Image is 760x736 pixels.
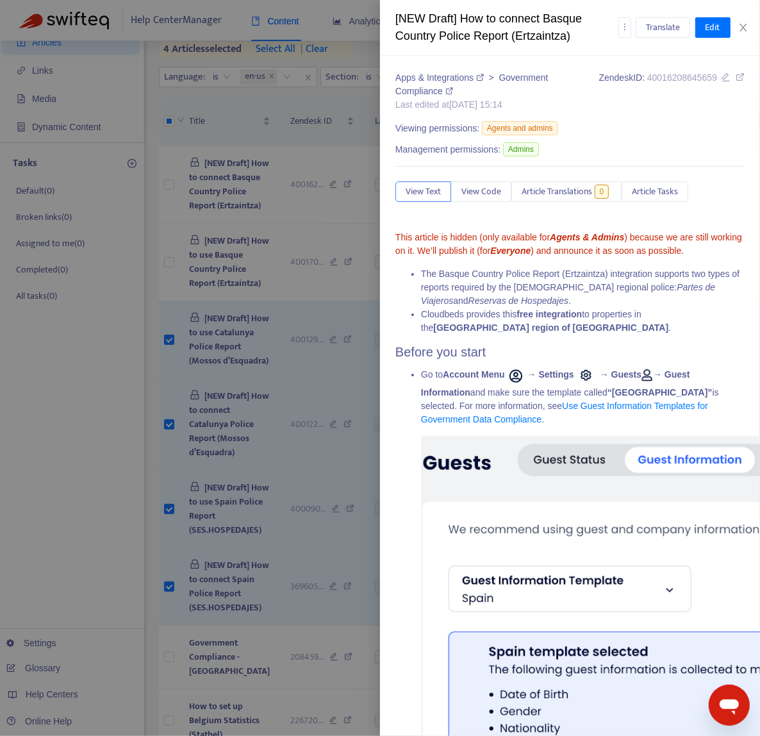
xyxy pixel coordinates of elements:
[618,17,631,38] button: more
[709,685,750,726] iframe: Button to launch messaging window
[395,10,618,45] div: [NEW Draft] How to connect Basque Country Police Report (Ertzaintza)
[620,22,629,31] span: more
[516,309,582,319] strong: free integration
[646,21,680,35] span: Translate
[395,232,742,256] span: This article is hidden (only available for ) because we are still working on it. We’ll publish it...
[622,181,688,202] button: Article Tasks
[490,246,531,256] strong: Everyone
[468,296,568,306] em: Reservas de Hospedajes
[641,369,653,381] img: guest-icon.png
[395,72,486,83] a: Apps & Integrations
[695,17,731,38] button: Edit
[395,344,745,360] h2: Before you start
[607,387,713,397] strong: “[GEOGRAPHIC_DATA]”
[503,142,539,156] span: Admins
[647,72,717,83] span: 40016208645659
[505,365,527,386] img: Account menu icon.png
[574,365,600,386] img: Settings icon.png
[421,308,745,335] li: Cloudbeds provides this to properties in the .
[636,17,690,38] button: Translate
[482,121,558,135] span: Agents and admins
[734,22,752,34] button: Close
[395,71,584,98] div: >
[433,322,668,333] strong: [GEOGRAPHIC_DATA] region of [GEOGRAPHIC_DATA]
[421,267,745,308] li: The Basque Country Police Report (Ertzaintza) integration supports two types of reports required ...
[599,71,745,112] div: Zendesk ID:
[522,185,592,199] span: Article Translations
[406,185,441,199] span: View Text
[706,21,720,35] span: Edit
[451,181,511,202] button: View Code
[421,365,745,426] p: Go to and make sure the template called is selected. For more information, see .
[395,122,479,135] span: Viewing permissions:
[421,401,708,424] a: Use Guest Information Templates for Government Data Compliance
[511,181,622,202] button: Article Translations0
[395,181,451,202] button: View Text
[632,185,678,199] span: Article Tasks
[550,232,624,242] strong: Agents & Admins
[395,143,500,156] span: Management permissions:
[395,98,584,112] div: Last edited at [DATE] 15:14
[421,369,690,397] strong: Account Menu → Settings → Guests → Guest Information
[395,72,549,96] a: Government Compliance
[595,185,609,199] span: 0
[738,22,748,33] span: close
[461,185,501,199] span: View Code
